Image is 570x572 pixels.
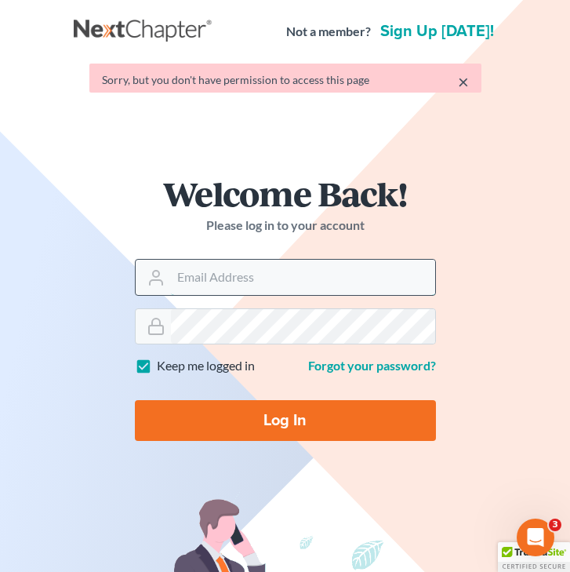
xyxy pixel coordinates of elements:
span: 3 [549,519,561,531]
a: Forgot your password? [308,358,436,373]
label: Keep me logged in [157,357,255,375]
h1: Welcome Back! [135,177,436,210]
iframe: Intercom live chat [517,519,554,556]
input: Email Address [171,260,435,294]
a: × [458,72,469,91]
div: TrustedSite Certified [498,542,570,572]
div: Sorry, but you don't have permission to access this page [102,72,469,88]
p: Please log in to your account [135,217,436,235]
a: Sign up [DATE]! [377,24,497,39]
strong: Not a member? [286,23,371,41]
input: Log In [135,400,436,441]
